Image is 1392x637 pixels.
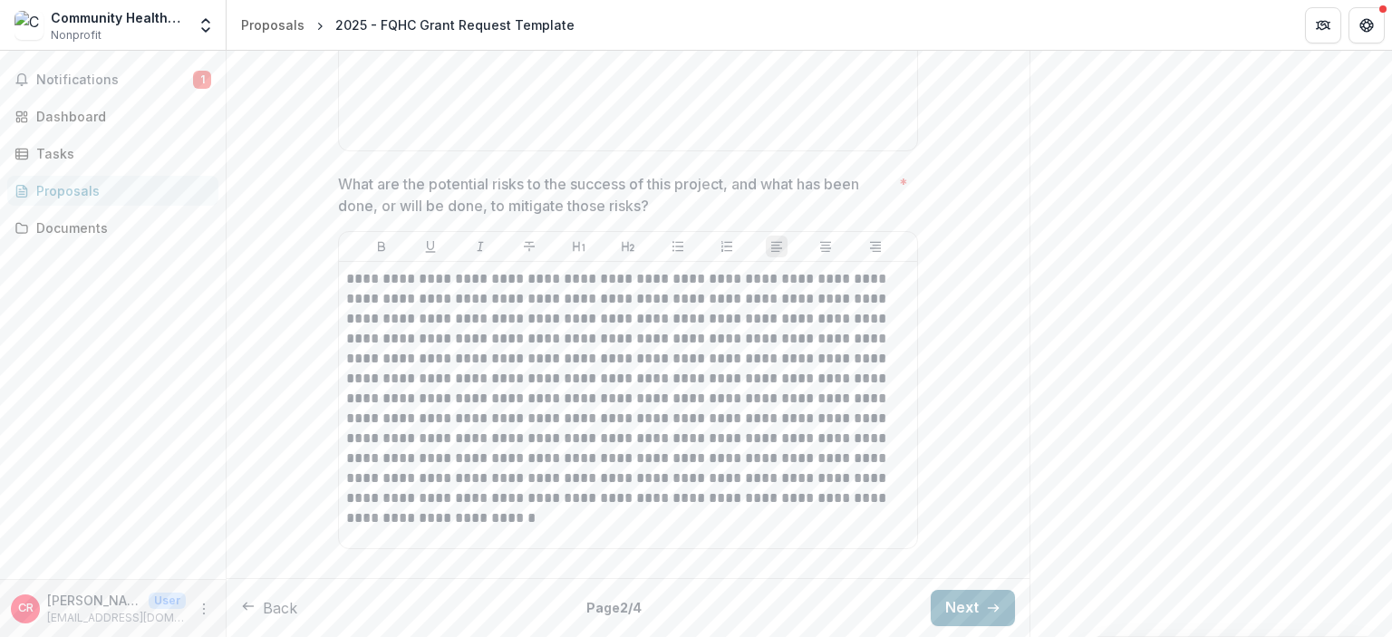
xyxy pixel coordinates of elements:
[335,15,575,34] div: 2025 - FQHC Grant Request Template
[36,218,204,237] div: Documents
[1348,7,1385,43] button: Get Help
[149,593,186,609] p: User
[234,12,582,38] nav: breadcrumb
[7,176,218,206] a: Proposals
[36,72,193,88] span: Notifications
[1305,7,1341,43] button: Partners
[371,236,392,257] button: Bold
[7,101,218,131] a: Dashboard
[36,107,204,126] div: Dashboard
[617,236,639,257] button: Heading 2
[241,15,304,34] div: Proposals
[47,591,141,610] p: [PERSON_NAME]
[338,173,892,217] p: What are the potential risks to the success of this project, and what has been done, or will be d...
[47,610,186,626] p: [EMAIL_ADDRESS][DOMAIN_NAME]
[518,236,540,257] button: Strike
[193,598,215,620] button: More
[36,144,204,163] div: Tasks
[18,603,34,614] div: Christine Rutkoski
[51,27,101,43] span: Nonprofit
[420,236,441,257] button: Underline
[7,139,218,169] a: Tasks
[766,236,788,257] button: Align Left
[193,7,218,43] button: Open entity switcher
[469,236,491,257] button: Italicize
[667,236,689,257] button: Bullet List
[815,236,836,257] button: Align Center
[241,597,297,619] button: Back
[36,181,204,200] div: Proposals
[716,236,738,257] button: Ordered List
[7,213,218,243] a: Documents
[586,598,642,617] p: Page 2 / 4
[865,236,886,257] button: Align Right
[51,8,186,27] div: Community Healthcare Network
[234,12,312,38] a: Proposals
[7,65,218,94] button: Notifications1
[193,71,211,89] span: 1
[568,236,590,257] button: Heading 1
[14,11,43,40] img: Community Healthcare Network
[931,590,1015,626] button: Next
